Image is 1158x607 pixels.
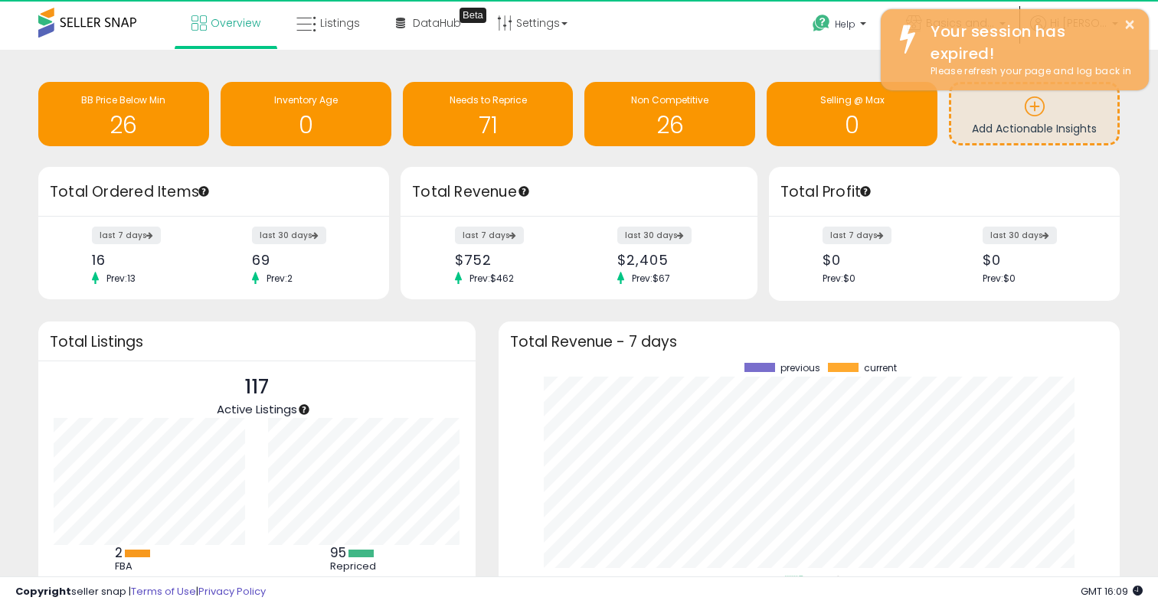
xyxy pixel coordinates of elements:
[115,575,130,593] b: 115
[115,560,184,573] div: FBA
[624,272,678,285] span: Prev: $67
[297,403,311,416] div: Tooltip anchor
[450,93,527,106] span: Needs to Reprice
[15,584,71,599] strong: Copyright
[38,82,209,146] a: BB Price Below Min 26
[972,121,1097,136] span: Add Actionable Insights
[460,8,486,23] div: Tooltip anchor
[217,401,297,417] span: Active Listings
[198,584,266,599] a: Privacy Policy
[211,15,260,31] span: Overview
[50,336,464,348] h3: Total Listings
[197,184,211,198] div: Tooltip anchor
[228,113,384,138] h1: 0
[983,252,1093,268] div: $0
[99,272,143,285] span: Prev: 13
[919,64,1137,79] div: Please refresh your page and log back in
[517,184,531,198] div: Tooltip anchor
[455,227,524,244] label: last 7 days
[859,184,872,198] div: Tooltip anchor
[631,93,708,106] span: Non Competitive
[221,82,391,146] a: Inventory Age 0
[951,84,1117,143] a: Add Actionable Insights
[823,252,933,268] div: $0
[403,82,574,146] a: Needs to Reprice 71
[330,575,345,593] b: 22
[252,252,362,268] div: 69
[46,113,201,138] h1: 26
[823,272,855,285] span: Prev: $0
[800,2,882,50] a: Help
[15,585,266,599] div: seller snap | |
[617,227,692,244] label: last 30 days
[774,113,930,138] h1: 0
[919,21,1137,64] div: Your session has expired!
[92,252,202,268] div: 16
[81,93,165,106] span: BB Price Below Min
[274,93,338,106] span: Inventory Age
[983,272,1016,285] span: Prev: $0
[823,227,891,244] label: last 7 days
[252,227,326,244] label: last 30 days
[462,272,522,285] span: Prev: $462
[617,252,730,268] div: $2,405
[510,336,1108,348] h3: Total Revenue - 7 days
[320,15,360,31] span: Listings
[780,181,1108,203] h3: Total Profit
[812,14,831,33] i: Get Help
[455,252,568,268] div: $752
[92,227,161,244] label: last 7 days
[835,18,855,31] span: Help
[259,272,300,285] span: Prev: 2
[592,113,747,138] h1: 26
[330,560,399,573] div: Repriced
[330,543,346,562] b: 95
[411,113,566,138] h1: 71
[131,584,196,599] a: Terms of Use
[584,82,755,146] a: Non Competitive 26
[412,181,746,203] h3: Total Revenue
[1081,584,1143,599] span: 2025-09-14 16:09 GMT
[217,373,297,402] p: 117
[864,363,897,374] span: current
[115,543,123,562] b: 2
[767,82,937,146] a: Selling @ Max 0
[413,15,461,31] span: DataHub
[780,363,820,374] span: previous
[1124,15,1136,34] button: ×
[983,227,1057,244] label: last 30 days
[50,181,378,203] h3: Total Ordered Items
[820,93,885,106] span: Selling @ Max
